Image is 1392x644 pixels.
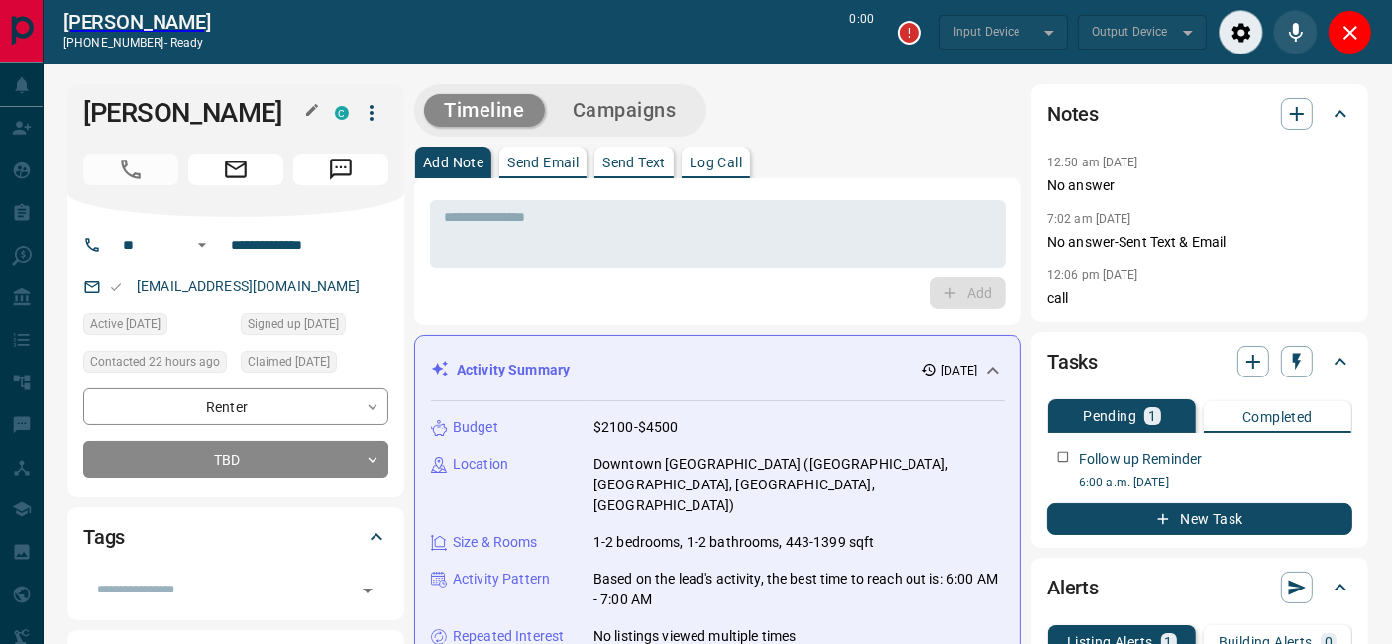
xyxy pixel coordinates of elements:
[90,314,161,334] span: Active [DATE]
[1047,90,1352,138] div: Notes
[83,513,388,561] div: Tags
[1047,346,1098,377] h2: Tasks
[83,97,305,129] h1: [PERSON_NAME]
[83,388,388,425] div: Renter
[241,351,388,378] div: Mon Oct 13 2025
[424,94,545,127] button: Timeline
[1328,10,1372,54] div: Close
[553,94,696,127] button: Campaigns
[63,34,211,52] p: [PHONE_NUMBER] -
[457,360,570,380] p: Activity Summary
[1047,564,1352,611] div: Alerts
[593,569,1005,610] p: Based on the lead's activity, the best time to reach out is: 6:00 AM - 7:00 AM
[431,352,1005,388] div: Activity Summary[DATE]
[1273,10,1318,54] div: Mute
[83,521,125,553] h2: Tags
[1047,232,1352,253] p: No answer-Sent Text & Email
[453,417,498,438] p: Budget
[941,362,977,379] p: [DATE]
[83,154,178,185] span: Call
[453,569,550,590] p: Activity Pattern
[109,280,123,294] svg: Email Valid
[507,156,579,169] p: Send Email
[1242,410,1313,424] p: Completed
[248,314,339,334] span: Signed up [DATE]
[137,278,361,294] a: [EMAIL_ADDRESS][DOMAIN_NAME]
[188,154,283,185] span: Email
[83,351,231,378] div: Wed Oct 15 2025
[90,352,220,372] span: Contacted 22 hours ago
[1047,156,1138,169] p: 12:50 am [DATE]
[1047,175,1352,196] p: No answer
[850,10,874,54] p: 0:00
[1047,212,1131,226] p: 7:02 am [DATE]
[1079,474,1352,491] p: 6:00 a.m. [DATE]
[293,154,388,185] span: Message
[1047,503,1352,535] button: New Task
[1047,338,1352,385] div: Tasks
[354,577,381,604] button: Open
[1047,268,1138,282] p: 12:06 pm [DATE]
[170,36,204,50] span: ready
[1047,288,1352,309] p: call
[1079,449,1202,470] p: Follow up Reminder
[1148,409,1156,423] p: 1
[1083,409,1136,423] p: Pending
[248,352,330,372] span: Claimed [DATE]
[335,106,349,120] div: condos.ca
[453,532,538,553] p: Size & Rooms
[83,441,388,478] div: TBD
[593,454,1005,516] p: Downtown [GEOGRAPHIC_DATA] ([GEOGRAPHIC_DATA], [GEOGRAPHIC_DATA], [GEOGRAPHIC_DATA], [GEOGRAPHIC_...
[63,10,211,34] a: [PERSON_NAME]
[593,417,678,438] p: $2100-$4500
[1219,10,1263,54] div: Audio Settings
[1047,98,1099,130] h2: Notes
[1047,572,1099,603] h2: Alerts
[453,454,508,475] p: Location
[241,313,388,341] div: Wed Oct 23 2024
[83,313,231,341] div: Mon Oct 13 2025
[602,156,666,169] p: Send Text
[190,233,214,257] button: Open
[690,156,742,169] p: Log Call
[423,156,483,169] p: Add Note
[593,532,875,553] p: 1-2 bedrooms, 1-2 bathrooms, 443-1399 sqft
